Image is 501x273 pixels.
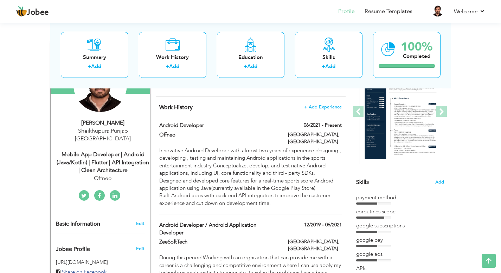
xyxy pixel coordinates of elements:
img: Profile Img [432,5,443,16]
label: + [88,63,91,70]
span: Add [435,179,444,186]
div: Innovative Android Developer with almost two years of experience designing , developing , testing... [159,147,341,207]
span: Basic Information [56,221,100,227]
div: Sheikhupura Punjab [GEOGRAPHIC_DATA] [56,127,150,143]
div: payment method [356,194,444,201]
span: Work History [159,104,193,111]
span: , [109,127,111,135]
a: Edit [136,220,144,227]
label: + [322,63,325,70]
label: 12/2019 - 06/2021 [304,221,342,228]
label: + [244,63,247,70]
div: Work History [144,53,201,61]
span: Jobee [27,9,49,16]
div: google ads [356,251,444,258]
div: Completed [401,52,432,60]
label: Android Developer [159,122,277,129]
a: Jobee [16,6,49,17]
div: coroutines scope [356,208,444,215]
a: Welcome [454,7,485,16]
span: Edit [136,246,144,252]
div: Offneo [56,174,150,182]
label: Android Developer / Android Application Developer [159,221,277,237]
label: [GEOGRAPHIC_DATA], [GEOGRAPHIC_DATA] [288,238,342,252]
div: Summary [66,53,123,61]
div: Skills [301,53,357,61]
div: APIs [356,265,444,272]
a: Add [325,63,335,70]
a: Add [247,63,257,70]
div: 100% [401,41,432,52]
label: 06/2021 - Present [304,122,342,129]
h4: This helps to show the companies you have worked for. [159,104,341,111]
span: Jobee Profile [56,246,90,253]
a: Add [91,63,101,70]
span: Skills [356,178,369,186]
div: Mobile App Developer | Android (Java/Kotlin) | Flutter | API Integration | Clean Architecture [56,151,150,175]
label: ZeeSoftTech [159,238,277,246]
div: Enhance your career by creating a custom URL for your Jobee public profile. [51,239,150,256]
div: google pay [356,237,444,244]
h5: [URL][DOMAIN_NAME] [56,260,145,265]
div: Education [223,53,279,61]
a: Resume Templates [365,7,412,15]
div: google subscriptions [356,222,444,229]
span: + Add Experience [304,105,342,109]
a: Add [169,63,179,70]
label: [GEOGRAPHIC_DATA], [GEOGRAPHIC_DATA] [288,131,342,145]
label: Offneo [159,131,277,139]
label: + [166,63,169,70]
a: Profile [338,7,355,15]
div: [PERSON_NAME] [56,119,150,127]
img: jobee.io [16,6,27,17]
